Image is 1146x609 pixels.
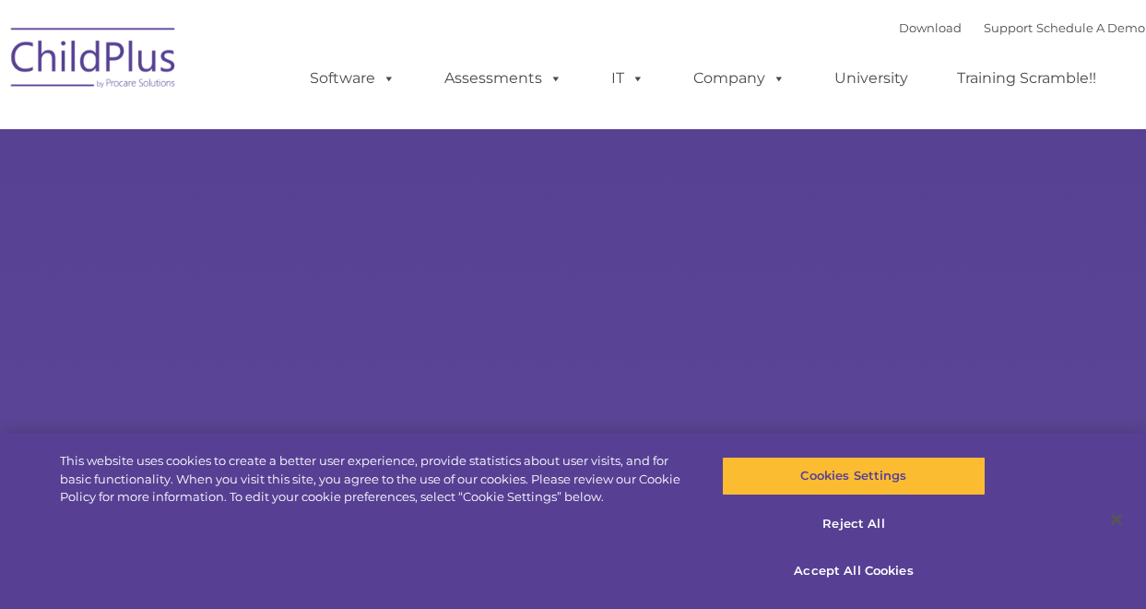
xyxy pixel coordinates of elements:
button: Cookies Settings [722,457,986,496]
a: Company [675,60,804,97]
a: IT [593,60,663,97]
a: Software [291,60,414,97]
a: Schedule A Demo [1036,20,1145,35]
img: ChildPlus by Procare Solutions [2,15,186,107]
a: Support [984,20,1033,35]
button: Accept All Cookies [722,552,986,591]
a: University [816,60,927,97]
a: Assessments [426,60,581,97]
font: | [899,20,1145,35]
button: Close [1096,499,1137,540]
button: Reject All [722,505,986,543]
div: This website uses cookies to create a better user experience, provide statistics about user visit... [60,452,688,507]
a: Training Scramble!! [939,60,1115,97]
a: Download [899,20,962,35]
